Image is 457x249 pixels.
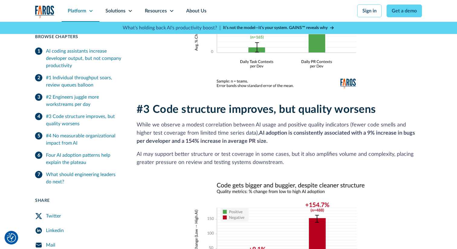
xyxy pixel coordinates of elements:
div: Linkedin [46,227,64,234]
a: AI coding assistants increase developer output, but not company productivity [35,45,122,72]
a: Sign in [357,5,382,17]
a: #4 No measurable organizational impact from AI [35,130,122,149]
button: Cookie Settings [7,233,16,242]
div: Four AI adoption patterns help explain the plateau [46,152,122,166]
p: What's holding back AI's productivity boost? | [123,24,221,31]
div: #2 Engineers juggle more workstreams per day [46,93,122,108]
a: #1 Individual throughput soars, review queues balloon [35,72,122,91]
img: Logo of the analytics and reporting company Faros. [35,5,54,18]
div: Browse Chapters [35,34,122,40]
div: #1 Individual throughput soars, review queues balloon [46,74,122,89]
div: Mail [46,241,55,249]
div: Platform [68,7,86,15]
div: Twitter [46,212,61,220]
div: What should engineering leaders do next? [46,171,122,185]
h2: #3 Code structure improves, but quality worsens [137,103,422,116]
a: Get a demo [387,5,422,17]
a: What should engineering leaders do next? [35,169,122,188]
div: #4 No measurable organizational impact from AI [46,132,122,147]
p: AI may support better structure or test coverage in some cases, but it also amplifies volume and ... [137,150,422,167]
div: #3 Code structure improves, but quality worsens [46,113,122,127]
strong: It’s not the model—it’s your system. GAINS™ reveals why [223,26,328,30]
a: It’s not the model—it’s your system. GAINS™ reveals why [223,25,334,31]
img: Revisit consent button [7,233,16,242]
div: Resources [145,7,167,15]
a: #2 Engineers juggle more workstreams per day [35,91,122,110]
div: Share [35,198,122,204]
a: LinkedIn Share [35,223,122,238]
div: Solutions [105,7,125,15]
a: Twitter Share [35,209,122,223]
a: home [35,5,54,18]
div: AI coding assistants increase developer output, but not company productivity [46,48,122,69]
a: #3 Code structure improves, but quality worsens [35,110,122,130]
a: Four AI adoption patterns help explain the plateau [35,149,122,169]
p: While we observe a modest correlation between AI usage and positive quality indicators (fewer cod... [137,121,422,146]
strong: AI adoption is consistently associated with a 9% increase in bugs per developer and a 154% increa... [137,130,415,144]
